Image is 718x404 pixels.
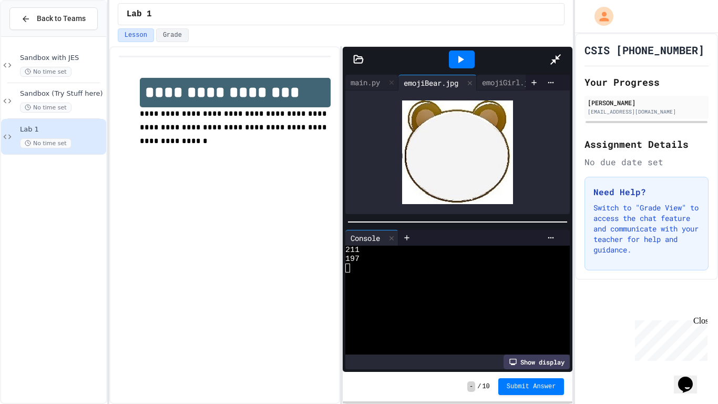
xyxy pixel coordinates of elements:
[584,43,704,57] h1: CSIS [PHONE_NUMBER]
[345,246,360,255] span: 211
[504,355,570,369] div: Show display
[20,54,104,63] span: Sandbox with JES
[20,89,104,98] span: Sandbox (Try Stuff here)
[583,4,616,28] div: My Account
[477,382,481,391] span: /
[156,28,189,42] button: Grade
[118,28,154,42] button: Lesson
[584,156,709,168] div: No due date set
[345,255,360,264] span: 197
[345,77,385,88] div: main.py
[127,8,152,21] span: Lab 1
[588,108,705,116] div: [EMAIL_ADDRESS][DOMAIN_NAME]
[507,382,556,391] span: Submit Answer
[9,7,98,30] button: Back to Teams
[467,381,475,392] span: -
[593,186,700,198] h3: Need Help?
[345,233,385,244] div: Console
[482,382,489,391] span: 10
[20,138,71,148] span: No time set
[593,203,700,255] p: Switch to "Grade View" to access the chat feature and communicate with your teacher for help and ...
[477,77,542,88] div: emojiGirl.jpg
[498,378,565,395] button: Submit Answer
[402,100,513,204] img: 2Q==
[631,316,707,361] iframe: chat widget
[4,4,73,67] div: Chat with us now!Close
[20,67,71,77] span: No time set
[477,75,555,90] div: emojiGirl.jpg
[20,103,71,113] span: No time set
[345,230,398,246] div: Console
[345,75,398,90] div: main.py
[588,98,705,107] div: [PERSON_NAME]
[584,75,709,89] h2: Your Progress
[674,362,707,393] iframe: chat widget
[37,13,86,24] span: Back to Teams
[20,125,104,134] span: Lab 1
[584,137,709,151] h2: Assignment Details
[398,77,464,88] div: emojiBear.jpg
[398,75,477,90] div: emojiBear.jpg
